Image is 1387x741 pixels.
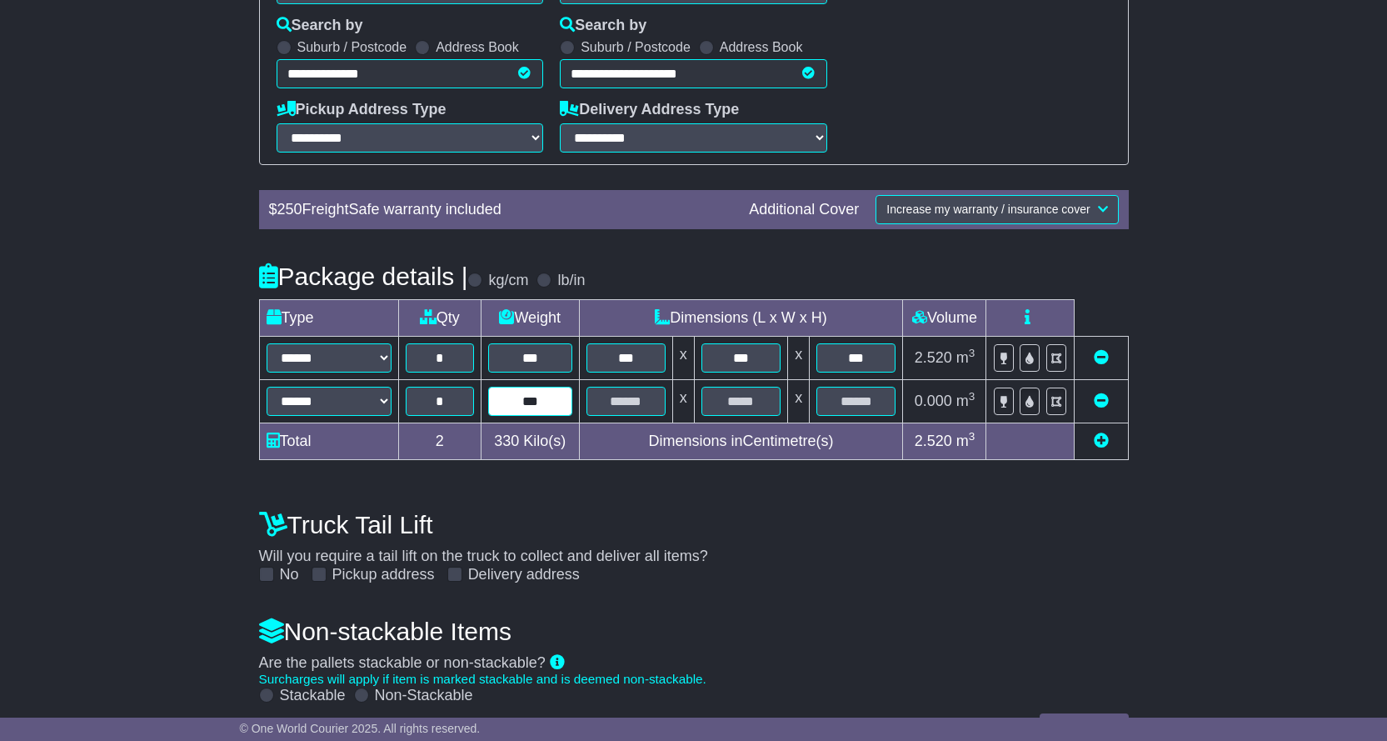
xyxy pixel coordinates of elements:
[259,672,1129,687] div: Surcharges will apply if item is marked stackable and is deemed non-stackable.
[436,39,519,55] label: Address Book
[560,17,646,35] label: Search by
[720,39,803,55] label: Address Book
[280,566,299,584] label: No
[1094,433,1109,449] a: Add new item
[259,511,1129,538] h4: Truck Tail Lift
[581,39,691,55] label: Suburb / Postcode
[280,687,346,705] label: Stackable
[915,433,952,449] span: 2.520
[277,101,447,119] label: Pickup Address Type
[259,423,398,459] td: Total
[488,272,528,290] label: kg/cm
[468,566,580,584] label: Delivery address
[579,299,903,336] td: Dimensions (L x W x H)
[240,722,481,735] span: © One World Courier 2025. All rights reserved.
[481,423,579,459] td: Kilo(s)
[481,299,579,336] td: Weight
[557,272,585,290] label: lb/in
[876,195,1118,224] button: Increase my warranty / insurance cover
[903,299,986,336] td: Volume
[259,654,546,671] span: Are the pallets stackable or non-stackable?
[579,423,903,459] td: Dimensions in Centimetre(s)
[788,379,810,423] td: x
[1094,393,1109,409] a: Remove this item
[956,393,975,409] span: m
[915,349,952,366] span: 2.520
[560,101,739,119] label: Delivery Address Type
[672,379,694,423] td: x
[915,393,952,409] span: 0.000
[1094,349,1109,366] a: Remove this item
[956,433,975,449] span: m
[261,201,741,219] div: $ FreightSafe warranty included
[277,201,302,218] span: 250
[741,201,867,219] div: Additional Cover
[277,17,363,35] label: Search by
[969,430,975,443] sup: 3
[886,203,1090,216] span: Increase my warranty / insurance cover
[494,433,519,449] span: 330
[956,349,975,366] span: m
[375,687,473,705] label: Non-Stackable
[788,336,810,379] td: x
[259,618,1129,645] h4: Non-stackable Items
[251,503,1137,584] div: Will you require a tail lift on the truck to collect and deliver all items?
[398,299,481,336] td: Qty
[259,299,398,336] td: Type
[259,263,468,290] h4: Package details |
[969,347,975,359] sup: 3
[398,423,481,459] td: 2
[297,39,407,55] label: Suburb / Postcode
[672,336,694,379] td: x
[332,566,435,584] label: Pickup address
[969,390,975,403] sup: 3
